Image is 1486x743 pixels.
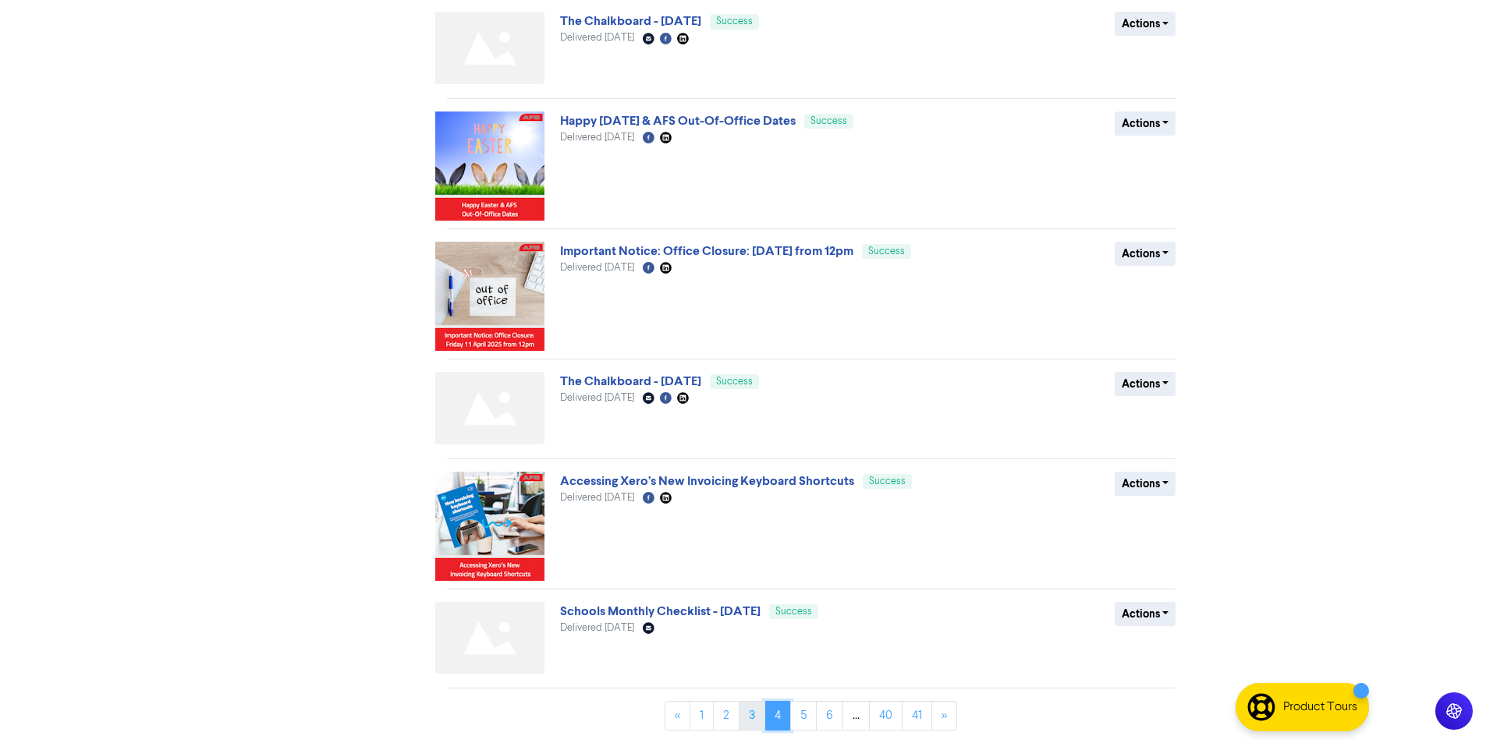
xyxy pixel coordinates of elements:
a: » [931,701,957,731]
button: Actions [1115,602,1176,626]
span: Success [869,476,906,486]
span: Delivered [DATE] [560,393,634,403]
a: Page 41 [902,701,932,731]
span: Success [716,377,753,387]
span: Delivered [DATE] [560,33,634,43]
button: Actions [1115,111,1176,136]
a: Accessing Xero’s New Invoicing Keyboard Shortcuts [560,473,854,489]
span: Success [868,246,905,257]
img: Not found [435,602,544,674]
span: Success [810,116,847,126]
a: Page 6 [816,701,843,731]
img: Not found [435,372,544,444]
button: Actions [1115,12,1176,36]
a: Page 3 [739,701,765,731]
img: image_1744155422600.png [435,242,544,351]
a: Schools Monthly Checklist - [DATE] [560,603,761,619]
a: Page 5 [790,701,817,731]
span: Delivered [DATE] [560,263,634,273]
img: Not found [435,12,544,84]
img: image_1743388263619.png [435,472,544,581]
a: Important Notice: Office Closure: [DATE] from 12pm [560,243,853,259]
span: Delivered [DATE] [560,133,634,143]
iframe: Chat Widget [1290,575,1486,743]
a: Page 4 is your current page [764,701,791,731]
span: Delivered [DATE] [560,493,634,503]
a: The Chalkboard - [DATE] [560,13,701,29]
span: Delivered [DATE] [560,623,634,633]
span: Success [716,16,753,27]
a: Page 40 [869,701,903,731]
button: Actions [1115,372,1176,396]
a: « [665,701,690,731]
a: Page 2 [713,701,739,731]
button: Actions [1115,242,1176,266]
a: The Chalkboard - [DATE] [560,373,701,389]
a: Happy [DATE] & AFS Out-Of-Office Dates [560,113,796,129]
span: Success [775,607,812,617]
button: Actions [1115,472,1176,496]
a: Page 1 [690,701,714,731]
img: image_1744172783251.png [435,111,544,221]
